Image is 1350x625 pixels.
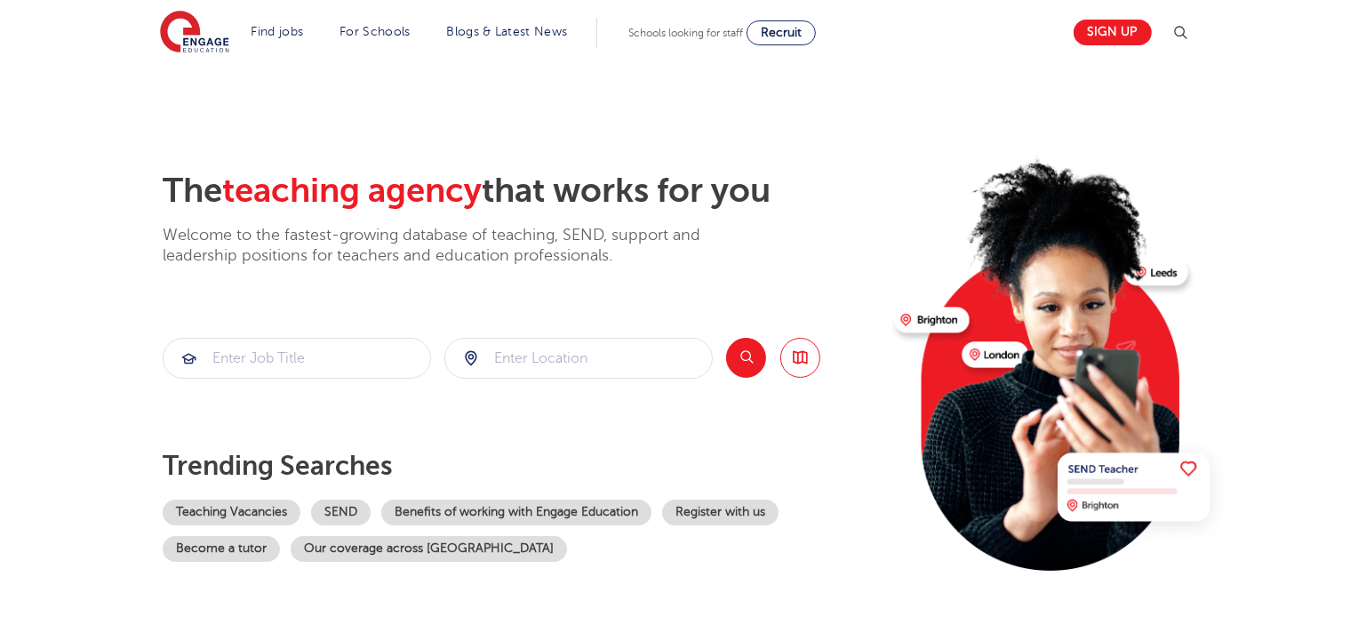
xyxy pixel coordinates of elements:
img: Engage Education [160,11,229,55]
span: teaching agency [222,172,482,210]
a: Find jobs [252,25,304,38]
a: SEND [311,500,371,525]
div: Submit [444,338,713,379]
h2: The that works for you [163,171,880,212]
a: Become a tutor [163,536,280,562]
p: Trending searches [163,450,880,482]
a: Our coverage across [GEOGRAPHIC_DATA] [291,536,567,562]
a: Sign up [1074,20,1152,45]
span: Recruit [761,26,802,39]
a: For Schools [339,25,410,38]
p: Welcome to the fastest-growing database of teaching, SEND, support and leadership positions for t... [163,225,749,267]
a: Recruit [747,20,816,45]
a: Benefits of working with Engage Education [381,500,651,525]
div: Submit [163,338,431,379]
input: Submit [164,339,430,378]
button: Search [726,338,766,378]
a: Blogs & Latest News [447,25,568,38]
a: Teaching Vacancies [163,500,300,525]
a: Register with us [662,500,779,525]
span: Schools looking for staff [628,27,743,39]
input: Submit [445,339,712,378]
